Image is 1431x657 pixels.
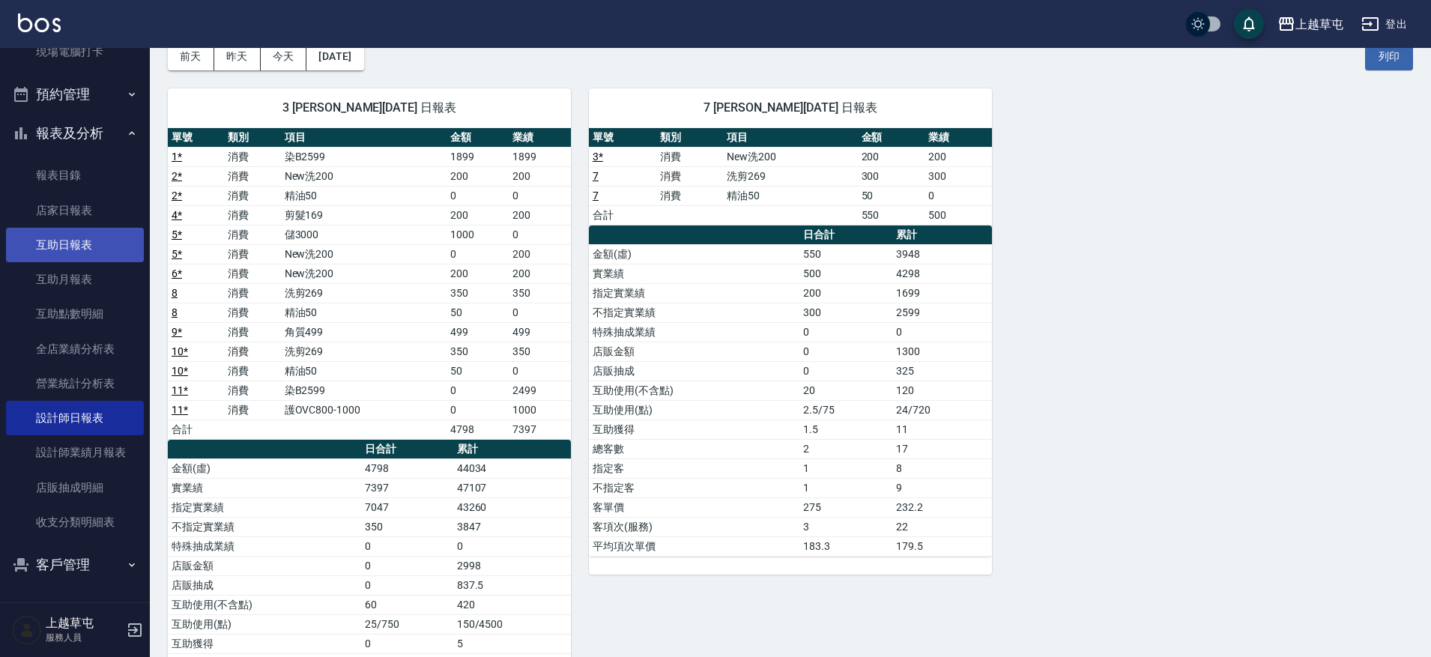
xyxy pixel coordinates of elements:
td: 232.2 [892,497,992,517]
td: 25/750 [361,614,453,634]
td: 金額(虛) [589,244,799,264]
table: a dense table [589,128,992,225]
td: 500 [799,264,892,283]
td: 0 [361,536,453,556]
button: 列印 [1365,43,1413,70]
td: 500 [925,205,992,225]
button: 登出 [1355,10,1413,38]
td: 洗剪269 [281,342,447,361]
td: 7397 [509,420,571,439]
td: 44034 [453,458,571,478]
td: 消費 [224,342,280,361]
td: 1000 [509,400,571,420]
td: 消費 [224,166,280,186]
img: Logo [18,13,61,32]
td: 0 [447,381,509,400]
td: 互助使用(點) [589,400,799,420]
td: 9 [892,478,992,497]
td: 7397 [361,478,453,497]
td: 消費 [224,264,280,283]
a: 7 [593,190,599,202]
td: 消費 [224,322,280,342]
th: 累計 [453,440,571,459]
td: 2599 [892,303,992,322]
td: 2499 [509,381,571,400]
td: 客單價 [589,497,799,517]
td: 消費 [224,147,280,166]
td: 0 [509,303,571,322]
td: New洗200 [281,244,447,264]
a: 店販抽成明細 [6,470,144,505]
th: 項目 [723,128,857,148]
td: 2998 [453,556,571,575]
td: 角質499 [281,322,447,342]
td: 1699 [892,283,992,303]
td: 50 [858,186,925,205]
button: 今天 [261,43,307,70]
button: [DATE] [306,43,363,70]
th: 業績 [925,128,992,148]
td: 消費 [656,186,724,205]
th: 日合計 [361,440,453,459]
td: 消費 [224,283,280,303]
td: 客項次(服務) [589,517,799,536]
a: 報表目錄 [6,158,144,193]
td: 指定客 [589,458,799,478]
td: 金額(虛) [168,458,361,478]
td: 染B2599 [281,381,447,400]
td: 消費 [224,303,280,322]
th: 金額 [858,128,925,148]
td: 洗剪269 [281,283,447,303]
td: New洗200 [281,166,447,186]
td: 183.3 [799,536,892,556]
td: 指定實業績 [168,497,361,517]
td: 550 [858,205,925,225]
button: save [1234,9,1264,39]
td: 350 [447,342,509,361]
td: 不指定客 [589,478,799,497]
th: 日合計 [799,225,892,245]
td: 合計 [168,420,224,439]
td: 200 [447,166,509,186]
td: 0 [799,361,892,381]
td: 店販抽成 [589,361,799,381]
td: 325 [892,361,992,381]
td: 1899 [509,147,571,166]
td: 消費 [224,186,280,205]
h5: 上越草屯 [46,616,122,631]
td: 互助獲得 [168,634,361,653]
td: 洗剪269 [723,166,857,186]
table: a dense table [589,225,992,557]
button: 上越草屯 [1271,9,1349,40]
td: 8 [892,458,992,478]
td: 499 [509,322,571,342]
td: 200 [509,244,571,264]
td: 3948 [892,244,992,264]
td: 儲3000 [281,225,447,244]
td: New洗200 [281,264,447,283]
a: 現場電腦打卡 [6,34,144,69]
td: 4798 [447,420,509,439]
td: 200 [509,205,571,225]
button: 昨天 [214,43,261,70]
td: 0 [892,322,992,342]
table: a dense table [168,128,571,440]
span: 7 [PERSON_NAME][DATE] 日報表 [607,100,974,115]
td: 消費 [224,205,280,225]
td: 24/720 [892,400,992,420]
td: 精油50 [281,303,447,322]
td: 0 [509,186,571,205]
td: 179.5 [892,536,992,556]
td: 店販金額 [168,556,361,575]
td: 總客數 [589,439,799,458]
td: 精油50 [281,361,447,381]
td: 0 [447,186,509,205]
td: 剪髮169 [281,205,447,225]
th: 金額 [447,128,509,148]
td: 350 [361,517,453,536]
td: 消費 [224,361,280,381]
td: 2 [799,439,892,458]
td: 1 [799,458,892,478]
a: 8 [172,306,178,318]
a: 8 [172,287,178,299]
